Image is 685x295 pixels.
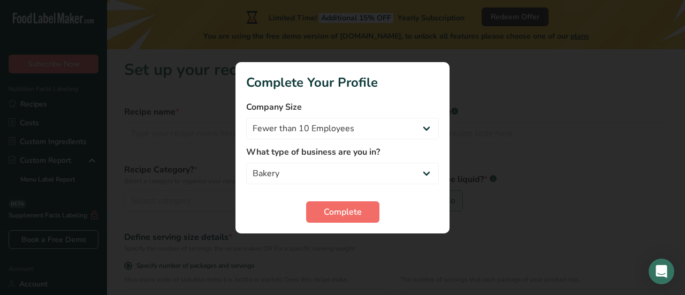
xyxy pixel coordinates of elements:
h1: Complete Your Profile [246,73,439,92]
span: Complete [324,206,362,218]
label: What type of business are you in? [246,146,439,158]
div: Open Intercom Messenger [649,259,674,284]
label: Company Size [246,101,439,114]
button: Complete [306,201,379,223]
